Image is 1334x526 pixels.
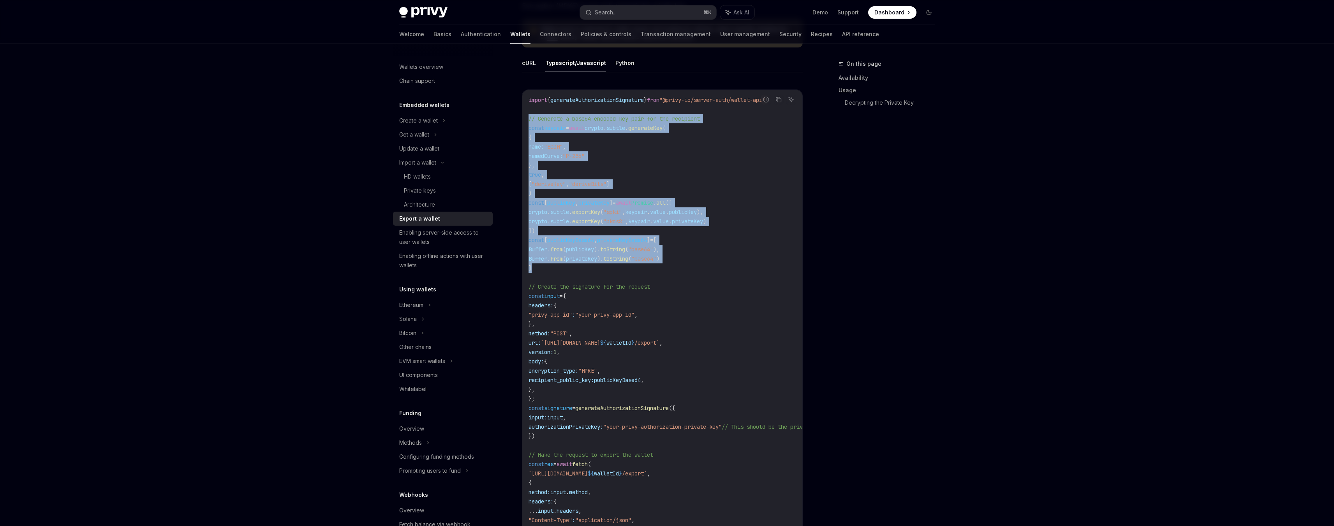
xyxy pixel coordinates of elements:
[399,228,488,247] div: Enabling server-side access to user wallets
[529,349,553,356] span: version:
[393,60,493,74] a: Wallets overview
[588,489,591,496] span: ,
[544,293,560,300] span: input
[404,186,436,195] div: Private keys
[842,25,879,44] a: API reference
[399,130,429,139] div: Get a wallet
[529,124,544,131] span: const
[399,342,432,352] div: Other chains
[399,506,424,515] div: Overview
[544,405,572,412] span: signature
[594,377,641,384] span: publicKeyBase64
[541,171,544,178] span: ,
[761,95,771,105] button: Report incorrect code
[550,489,566,496] span: input
[529,237,544,244] span: const
[399,438,422,447] div: Methods
[647,96,659,103] span: from
[597,237,647,244] span: privateKeyBase64
[547,255,550,262] span: .
[563,255,566,262] span: (
[572,517,575,524] span: :
[666,199,672,206] span: ([
[656,255,659,262] span: )
[625,124,628,131] span: .
[544,124,566,131] span: keypair
[812,9,828,16] a: Demo
[393,198,493,212] a: Architecture
[653,246,659,253] span: ),
[697,209,703,216] span: ),
[404,200,435,209] div: Architecture
[653,218,669,225] span: value
[575,199,578,206] span: ,
[393,212,493,226] a: Export a wallet
[399,300,423,310] div: Ethereum
[588,470,594,477] span: ${
[529,405,544,412] span: const
[544,461,553,468] span: res
[529,143,544,150] span: name:
[669,405,675,412] span: ({
[529,358,544,365] span: body:
[399,214,440,223] div: Export a wallet
[610,199,613,206] span: ]
[669,209,697,216] span: publicKey
[563,293,566,300] span: {
[634,339,659,346] span: /export`
[720,25,770,44] a: User management
[553,498,557,505] span: {
[650,209,666,216] span: value
[572,461,588,468] span: fetch
[563,153,585,160] span: "P-256"
[529,181,532,188] span: [
[811,25,833,44] a: Recipes
[529,470,588,477] span: `[URL][DOMAIN_NAME]
[647,209,650,216] span: .
[541,339,600,346] span: `[URL][DOMAIN_NAME]
[575,405,669,412] span: generateAuthorizationSignature
[529,283,650,290] span: // Create the signature for the request
[529,171,541,178] span: true
[563,143,566,150] span: ,
[529,339,541,346] span: url:
[560,293,563,300] span: =
[600,246,625,253] span: toString
[597,255,603,262] span: ).
[393,170,493,184] a: HD wallets
[393,450,493,464] a: Configuring funding methods
[628,246,653,253] span: "base64"
[669,218,672,225] span: .
[644,96,647,103] span: }
[628,218,650,225] span: keypair
[839,72,941,84] a: Availability
[594,470,619,477] span: walletId
[544,143,563,150] span: "ECDH"
[393,340,493,354] a: Other chains
[399,25,424,44] a: Welcome
[585,124,603,131] span: crypto
[588,461,591,468] span: (
[529,517,572,524] span: "Content-Type"
[659,339,663,346] span: ,
[868,6,916,19] a: Dashboard
[663,124,666,131] span: (
[399,466,461,475] div: Prompting users to fund
[641,377,644,384] span: ,
[529,386,535,393] span: },
[529,321,535,328] span: },
[529,246,547,253] span: Buffer
[566,246,594,253] span: publicKey
[393,142,493,156] a: Update a wallet
[510,25,530,44] a: Wallets
[569,489,588,496] span: method
[606,124,625,131] span: subtle
[529,162,535,169] span: },
[547,218,550,225] span: .
[399,452,474,461] div: Configuring funding methods
[540,25,571,44] a: Connectors
[656,199,666,206] span: all
[529,377,594,384] span: recipient_public_key:
[399,116,438,125] div: Create a wallet
[393,226,493,249] a: Enabling server-side access to user wallets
